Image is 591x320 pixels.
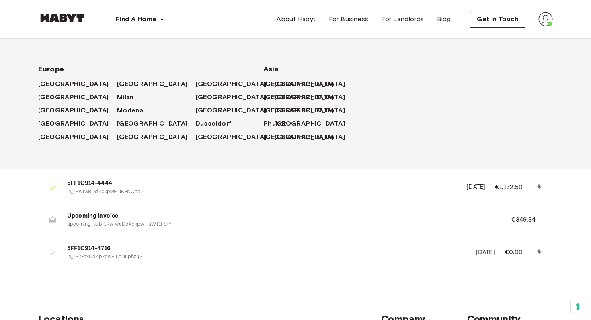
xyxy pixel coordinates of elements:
[274,79,353,89] a: [GEOGRAPHIC_DATA]
[38,92,109,102] span: [GEOGRAPHIC_DATA]
[263,92,342,102] a: [GEOGRAPHIC_DATA]
[38,64,238,74] span: Europe
[117,106,151,115] a: Modena
[38,14,86,22] img: Habyt
[196,119,232,128] span: Dusseldorf
[263,106,334,115] span: [GEOGRAPHIC_DATA]
[196,119,240,128] a: Dusseldorf
[117,106,143,115] span: Modena
[38,79,109,89] span: [GEOGRAPHIC_DATA]
[263,132,342,142] a: [GEOGRAPHIC_DATA]
[263,79,342,89] a: [GEOGRAPHIC_DATA]
[196,106,267,115] span: [GEOGRAPHIC_DATA]
[38,132,117,142] a: [GEOGRAPHIC_DATA]
[67,244,466,253] span: 5FF1C914-4716
[322,11,375,27] a: For Business
[495,183,534,192] p: €1,132.50
[431,11,458,27] a: Blog
[274,119,345,128] span: [GEOGRAPHIC_DATA]
[263,79,334,89] span: [GEOGRAPHIC_DATA]
[263,92,334,102] span: [GEOGRAPHIC_DATA]
[196,79,267,89] span: [GEOGRAPHIC_DATA]
[117,119,188,128] span: [GEOGRAPHIC_DATA]
[466,183,485,192] p: [DATE]
[38,79,117,89] a: [GEOGRAPHIC_DATA]
[109,11,171,27] button: Find A Home
[196,132,275,142] a: [GEOGRAPHIC_DATA]
[67,179,457,188] span: 5FF1C914-4444
[511,215,546,225] p: €349.34
[274,92,353,102] a: [GEOGRAPHIC_DATA]
[538,12,553,26] img: avatar
[263,119,286,128] span: Phuket
[270,11,322,27] a: About Habyt
[263,119,294,128] a: Phuket
[196,92,267,102] span: [GEOGRAPHIC_DATA]
[67,212,492,221] span: Upcoming Invoice
[381,14,424,24] span: For Landlords
[67,253,466,261] p: in_1S7PtxDd4pkpwFiuoNyphzy3
[115,14,156,24] span: Find A Home
[117,119,196,128] a: [GEOGRAPHIC_DATA]
[470,11,525,28] button: Get in Touch
[117,132,196,142] a: [GEOGRAPHIC_DATA]
[117,92,134,102] span: Milan
[196,79,275,89] a: [GEOGRAPHIC_DATA]
[196,106,275,115] a: [GEOGRAPHIC_DATA]
[196,132,267,142] span: [GEOGRAPHIC_DATA]
[67,188,457,196] p: in_1RwTwBDd4pkpwFiuKFNQhaLC
[274,106,353,115] a: [GEOGRAPHIC_DATA]
[263,106,342,115] a: [GEOGRAPHIC_DATA]
[38,92,117,102] a: [GEOGRAPHIC_DATA]
[329,14,369,24] span: For Business
[38,119,109,128] span: [GEOGRAPHIC_DATA]
[263,132,334,142] span: [GEOGRAPHIC_DATA]
[505,248,534,257] p: €0.00
[274,132,353,142] a: [GEOGRAPHIC_DATA]
[38,106,109,115] span: [GEOGRAPHIC_DATA]
[277,14,316,24] span: About Habyt
[375,11,430,27] a: For Landlords
[38,119,117,128] a: [GEOGRAPHIC_DATA]
[196,92,275,102] a: [GEOGRAPHIC_DATA]
[67,221,492,228] p: upcoming+sub_1RwTwuDd4pkpwFiuWT1FsfYi
[274,119,353,128] a: [GEOGRAPHIC_DATA]
[117,92,142,102] a: Milan
[477,14,519,24] span: Get in Touch
[437,14,451,24] span: Blog
[117,79,188,89] span: [GEOGRAPHIC_DATA]
[476,248,495,257] p: [DATE]
[38,132,109,142] span: [GEOGRAPHIC_DATA]
[263,64,328,74] span: Asia
[571,300,585,314] button: Your consent preferences for tracking technologies
[117,132,188,142] span: [GEOGRAPHIC_DATA]
[38,106,117,115] a: [GEOGRAPHIC_DATA]
[117,79,196,89] a: [GEOGRAPHIC_DATA]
